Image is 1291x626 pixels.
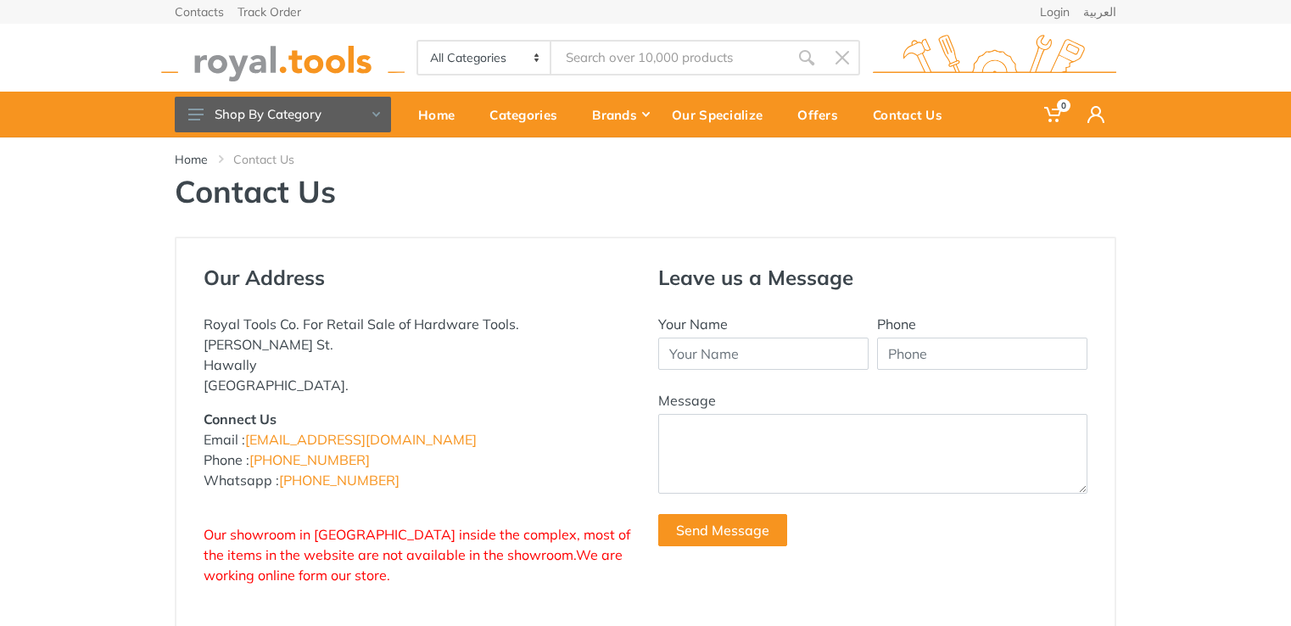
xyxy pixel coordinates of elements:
h4: Our Address [204,265,633,290]
a: Track Order [238,6,301,18]
input: Your Name [658,338,869,370]
a: [PHONE_NUMBER] [249,451,370,468]
button: Shop By Category [175,97,391,132]
div: Our Specialize [660,97,785,132]
span: 0 [1057,99,1070,112]
a: العربية [1083,6,1116,18]
h1: Contact Us [175,173,1116,210]
a: Home [175,151,208,168]
label: Phone [877,314,916,334]
a: Contacts [175,6,224,18]
label: Message [658,390,716,411]
a: Login [1040,6,1070,18]
strong: Connect Us [204,411,277,428]
a: 0 [1032,92,1076,137]
a: Our Specialize [660,92,785,137]
input: Site search [551,40,789,75]
div: Offers [785,97,861,132]
h4: Leave us a Message [658,265,1087,290]
span: Our showroom in [GEOGRAPHIC_DATA] inside the complex, most of the items in the website are not av... [204,526,630,584]
li: Contact Us [233,151,320,168]
div: Home [406,97,478,132]
img: royal.tools Logo [161,35,405,81]
div: Brands [580,97,660,132]
p: Email : Phone : Whatsapp : [204,409,633,490]
a: Home [406,92,478,137]
a: Categories [478,92,580,137]
a: Contact Us [861,92,965,137]
input: Phone [877,338,1087,370]
p: Royal Tools Co. For Retail Sale of Hardware Tools. [PERSON_NAME] St. Hawally [GEOGRAPHIC_DATA]. [204,314,633,395]
select: Category [418,42,551,74]
nav: breadcrumb [175,151,1116,168]
a: [PHONE_NUMBER] [279,472,400,489]
img: royal.tools Logo [873,35,1116,81]
a: Offers [785,92,861,137]
a: [EMAIL_ADDRESS][DOMAIN_NAME] [245,431,477,448]
button: Send Message [658,514,787,546]
div: Categories [478,97,580,132]
div: Contact Us [861,97,965,132]
label: Your Name [658,314,728,334]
